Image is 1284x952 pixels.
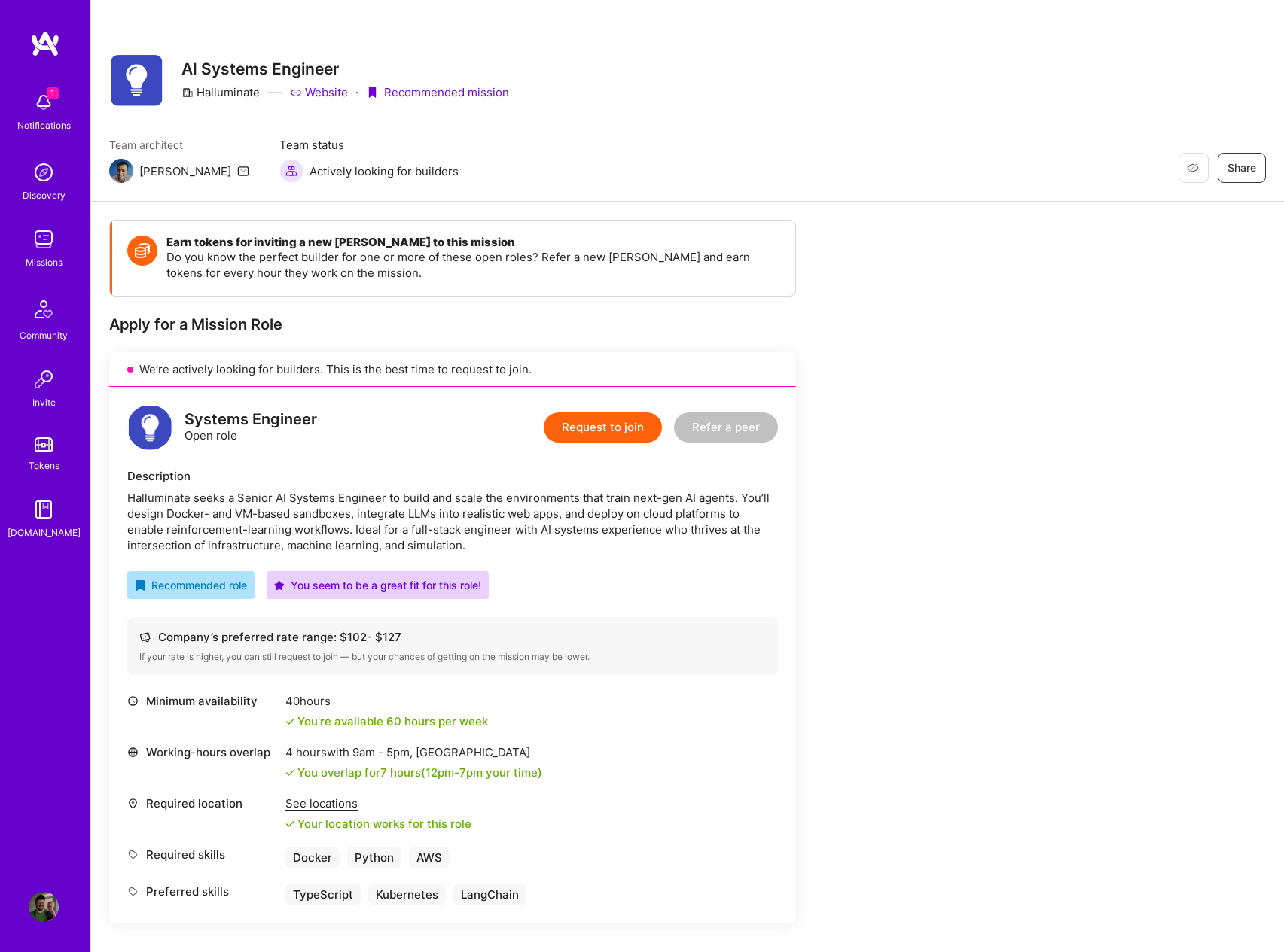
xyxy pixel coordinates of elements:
[109,53,163,107] img: Company Logo
[29,87,59,117] img: bell
[139,631,151,643] i: icon Cash
[109,137,249,153] span: Team architect
[127,886,139,897] i: icon Tag
[185,412,317,443] div: Open role
[127,468,778,484] div: Description
[347,847,401,868] div: Python
[274,580,285,591] i: icon PurpleStar
[285,717,294,726] i: icon Check
[127,490,778,553] div: Halluminate seeks a Senior AI Systems Engineer to build and scale the environments that train nex...
[139,651,766,663] div: If your rate is higher, you can still request to join — but your chances of getting on the missio...
[127,847,278,862] div: Required skills
[279,159,303,183] img: Actively looking for builders
[285,820,294,829] i: icon Check
[1218,153,1266,183] button: Share
[127,849,139,860] i: icon Tag
[674,412,778,443] button: Refer a peer
[32,394,56,410] div: Invite
[368,884,446,905] div: Kubernetes
[1187,162,1199,174] i: icon EyeClosed
[285,768,294,777] i: icon Check
[29,458,59,473] div: Tokens
[544,412,662,443] button: Request to join
[135,577,247,593] div: Recommended role
[166,236,780,249] h4: Earn tokens for inviting a new [PERSON_NAME] to this mission
[26,254,63,270] div: Missions
[109,159,133,183] img: Team Architect
[285,847,340,868] div: Docker
[297,765,542,780] div: You overlap for 7 hours ( your time)
[355,84,358,100] div: ·
[127,744,278,760] div: Working-hours overlap
[285,713,488,729] div: You're available 60 hours per week
[139,163,231,179] div: [PERSON_NAME]
[290,84,348,100] a: Website
[127,798,139,809] i: icon Location
[237,165,249,177] i: icon Mail
[166,249,780,281] p: Do you know the perfect builder for one or more of these open roles? Refer a new [PERSON_NAME] an...
[109,315,796,334] div: Apply for a Mission Role
[425,765,483,780] span: 12pm - 7pm
[285,693,488,709] div: 40 hours
[181,87,194,99] i: icon CompanyGray
[127,693,278,709] div: Minimum availability
[109,352,796,387] div: We’re actively looking for builders. This is the best time to request to join.
[8,525,81,540] div: [DOMAIN_NAME]
[127,236,157,266] img: Token icon
[17,117,71,133] div: Notifications
[127,795,278,811] div: Required location
[409,847,450,868] div: AWS
[139,629,766,645] div: Company’s preferred rate range: $ 102 - $ 127
[135,580,145,591] i: icon RecommendedBadge
[349,745,416,759] span: 9am - 5pm ,
[127,884,278,899] div: Preferred skills
[285,744,542,760] div: 4 hours with [GEOGRAPHIC_DATA]
[30,30,60,57] img: logo
[127,405,172,450] img: logo
[35,437,53,452] img: tokens
[25,892,63,922] a: User Avatar
[285,795,471,811] div: See locations
[29,157,59,187] img: discovery
[285,816,471,832] div: Your location works for this role
[1228,160,1256,175] span: Share
[181,84,260,100] div: Halluminate
[279,137,459,153] span: Team status
[127,695,139,707] i: icon Clock
[127,747,139,758] i: icon World
[274,577,481,593] div: You seem to be a great fit for this role!
[29,892,59,922] img: User Avatar
[366,87,378,99] i: icon PurpleRibbon
[29,364,59,394] img: Invite
[29,494,59,525] img: guide book
[185,412,317,427] div: Systems Engineer
[181,59,509,78] h3: AI Systems Engineer
[23,187,66,203] div: Discovery
[310,163,459,179] span: Actively looking for builders
[47,87,59,99] span: 1
[29,224,59,254] img: teamwork
[26,291,62,327] img: Community
[285,884,361,905] div: TypeScript
[453,884,526,905] div: LangChain
[366,84,509,100] div: Recommended mission
[20,327,68,343] div: Community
